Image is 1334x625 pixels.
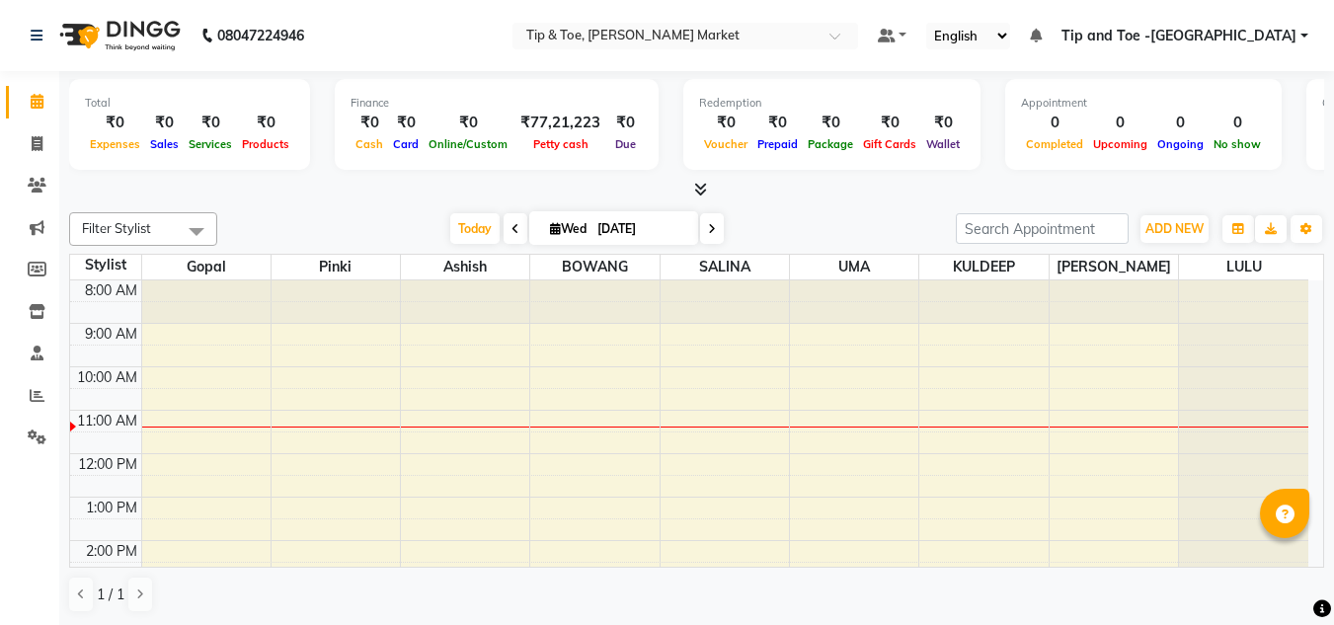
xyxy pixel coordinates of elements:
[803,137,858,151] span: Package
[85,137,145,151] span: Expenses
[145,112,184,134] div: ₹0
[1179,255,1308,279] span: LULU
[237,137,294,151] span: Products
[217,8,304,63] b: 08047224946
[184,112,237,134] div: ₹0
[1209,137,1266,151] span: No show
[1021,95,1266,112] div: Appointment
[1209,112,1266,134] div: 0
[1061,26,1296,46] span: Tip and Toe -[GEOGRAPHIC_DATA]
[85,112,145,134] div: ₹0
[858,112,921,134] div: ₹0
[1088,112,1152,134] div: 0
[699,95,965,112] div: Redemption
[351,137,388,151] span: Cash
[82,220,151,236] span: Filter Stylist
[803,112,858,134] div: ₹0
[790,255,918,279] span: UMA
[424,137,512,151] span: Online/Custom
[661,255,789,279] span: SALINA
[1088,137,1152,151] span: Upcoming
[1152,112,1209,134] div: 0
[1140,215,1209,243] button: ADD NEW
[272,255,400,279] span: Pinki
[530,255,659,279] span: BOWANG
[1251,546,1314,605] iframe: chat widget
[450,213,500,244] span: Today
[351,95,643,112] div: Finance
[1050,255,1178,279] span: [PERSON_NAME]
[145,137,184,151] span: Sales
[351,112,388,134] div: ₹0
[1021,137,1088,151] span: Completed
[81,280,141,301] div: 8:00 AM
[50,8,186,63] img: logo
[608,112,643,134] div: ₹0
[237,112,294,134] div: ₹0
[424,112,512,134] div: ₹0
[82,498,141,518] div: 1:00 PM
[699,112,752,134] div: ₹0
[528,137,593,151] span: Petty cash
[81,324,141,345] div: 9:00 AM
[1145,221,1204,236] span: ADD NEW
[184,137,237,151] span: Services
[921,137,965,151] span: Wallet
[82,541,141,562] div: 2:00 PM
[1152,137,1209,151] span: Ongoing
[1021,112,1088,134] div: 0
[388,112,424,134] div: ₹0
[388,137,424,151] span: Card
[74,454,141,475] div: 12:00 PM
[921,112,965,134] div: ₹0
[858,137,921,151] span: Gift Cards
[591,214,690,244] input: 2025-09-03
[70,255,141,275] div: Stylist
[97,585,124,605] span: 1 / 1
[73,367,141,388] div: 10:00 AM
[545,221,591,236] span: Wed
[956,213,1129,244] input: Search Appointment
[85,95,294,112] div: Total
[73,411,141,431] div: 11:00 AM
[142,255,271,279] span: Gopal
[752,137,803,151] span: Prepaid
[699,137,752,151] span: Voucher
[752,112,803,134] div: ₹0
[610,137,641,151] span: Due
[401,255,529,279] span: Ashish
[919,255,1048,279] span: KULDEEP
[512,112,608,134] div: ₹77,21,223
